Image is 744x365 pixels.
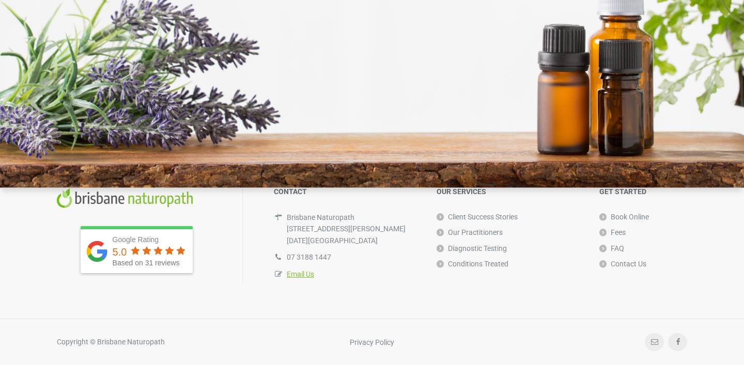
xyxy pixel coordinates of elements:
[437,225,503,240] a: Our Practitioners
[599,256,646,272] a: Contact Us
[113,234,188,245] div: Google Rating
[437,209,518,225] a: Client Success Stories
[287,251,416,263] div: 07 3188 1447
[113,247,127,257] div: 5.0
[57,187,194,208] img: Brisbane Naturopath Logo
[599,209,649,225] a: Book Online
[287,270,314,278] a: Email Us
[287,212,416,246] div: Brisbane Naturopath [STREET_ADDRESS][PERSON_NAME] [DATE][GEOGRAPHIC_DATA]
[274,187,416,196] h5: CONTACT
[437,241,507,256] a: Diagnostic Testing
[437,256,508,272] a: Conditions Treated
[437,187,579,196] h5: OUR SERVICES
[599,241,624,256] a: FAQ
[350,338,394,346] a: Privacy Policy
[113,259,180,267] span: Based on 31 reviews
[57,336,165,347] div: Copyright © Brisbane Naturopath
[599,225,626,240] a: Fees
[645,333,664,351] a: Email
[668,333,687,351] a: Facebook
[599,187,687,196] h5: GET STARTED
